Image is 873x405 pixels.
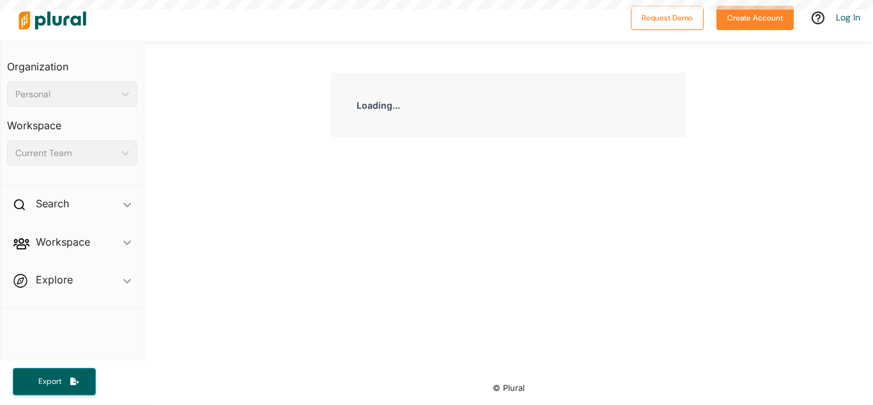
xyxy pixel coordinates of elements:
[15,147,116,160] div: Current Team
[29,376,70,387] span: Export
[7,107,137,135] h3: Workspace
[13,368,96,395] button: Export
[631,10,704,24] a: Request Demo
[331,73,686,138] div: Loading...
[7,48,137,76] h3: Organization
[15,88,116,101] div: Personal
[716,10,794,24] a: Create Account
[716,6,794,30] button: Create Account
[836,12,860,23] a: Log In
[493,383,525,393] small: © Plural
[36,196,69,210] h2: Search
[631,6,704,30] button: Request Demo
